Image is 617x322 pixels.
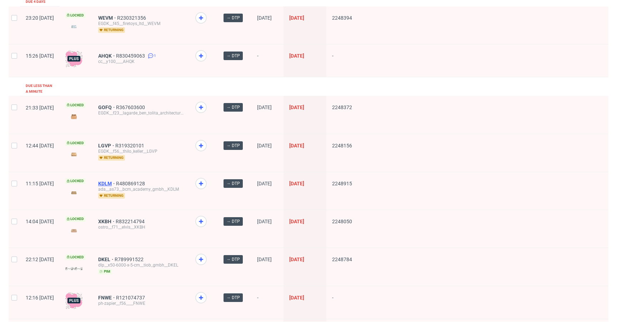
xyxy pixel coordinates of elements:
a: XKBH [98,219,116,224]
a: R832214794 [116,219,146,224]
div: dlp__x50-6000-x-5-cm__tiob_gmbh__DKEL [98,262,184,268]
span: → DTP [226,53,240,59]
a: LGVP [98,143,115,148]
a: R121074737 [116,295,146,301]
a: R789991522 [115,257,145,262]
span: 2248394 [332,15,352,21]
a: R367603600 [116,104,146,110]
span: [DATE] [257,104,272,110]
div: Due less than a minute [26,83,54,94]
img: version_two_editor_design [65,188,82,197]
span: Locked [65,216,85,222]
span: [DATE] [257,219,272,224]
div: EGDK__f45__firetoys_ltd__WEVM [98,21,184,26]
span: → DTP [226,142,240,149]
span: → DTP [226,104,240,111]
div: ostro__f71__elvis__XKBH [98,224,184,230]
span: → DTP [226,180,240,187]
img: plus-icon.676465ae8f3a83198b3f.png [65,50,82,67]
span: [DATE] [289,143,304,148]
span: 15:26 [DATE] [26,53,54,59]
span: → DTP [226,294,240,301]
a: R230321356 [117,15,147,21]
span: [DATE] [289,219,304,224]
a: R830459063 [116,53,146,59]
span: 2248784 [332,257,352,262]
span: [DATE] [257,181,272,186]
a: AHQK [98,53,116,59]
div: EGDK__f56__thilo_keller__LGVP [98,148,184,154]
span: 23:20 [DATE] [26,15,54,21]
span: - [257,295,278,310]
span: - [332,53,352,68]
span: → DTP [226,218,240,225]
div: cc__y100____AHQK [98,59,184,64]
span: returning [98,27,125,33]
a: 1 [146,53,156,59]
img: version_two_editor_design [65,150,82,159]
span: - [257,53,278,68]
span: pim [98,269,112,274]
a: KDLM [98,181,116,186]
span: [DATE] [289,15,304,21]
span: Locked [65,254,85,260]
span: → DTP [226,15,240,21]
span: [DATE] [289,104,304,110]
span: [DATE] [289,181,304,186]
a: DKEL [98,257,115,262]
span: [DATE] [289,295,304,301]
span: Locked [65,140,85,146]
span: 11:15 [DATE] [26,181,54,186]
a: FNWE [98,295,116,301]
img: version_two_editor_design.png [65,267,82,270]
span: returning [98,155,125,161]
span: 12:44 [DATE] [26,143,54,148]
span: 2248050 [332,219,352,224]
span: 21:33 [DATE] [26,105,54,111]
span: Locked [65,178,85,184]
span: [DATE] [257,143,272,148]
a: R319320101 [115,143,146,148]
span: [DATE] [257,257,272,262]
div: EGDK__f23__lagarde_ben_tolita_architecture__GOFQ [98,110,184,116]
span: Locked [65,102,85,108]
div: ada__as73__bcm_academy_gmbh__KDLM [98,186,184,192]
span: 14:04 [DATE] [26,219,54,224]
span: → DTP [226,256,240,263]
span: [DATE] [289,257,304,262]
a: WEVM [98,15,117,21]
img: version_two_editor_design [65,22,82,31]
a: GOFQ [98,104,116,110]
span: [DATE] [289,53,304,59]
span: Locked [65,13,85,18]
span: 2248156 [332,143,352,148]
a: R480869128 [116,181,146,186]
span: 2248915 [332,181,352,186]
span: returning [98,193,125,199]
img: plus-icon.676465ae8f3a83198b3f.png [65,292,82,309]
img: version_two_editor_design [65,226,82,235]
span: 1 [154,53,156,59]
img: version_two_editor_design [65,112,82,121]
span: 12:16 [DATE] [26,295,54,301]
span: - [332,295,352,310]
span: 2248372 [332,104,352,110]
span: [DATE] [257,15,272,21]
span: 22:12 [DATE] [26,257,54,262]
